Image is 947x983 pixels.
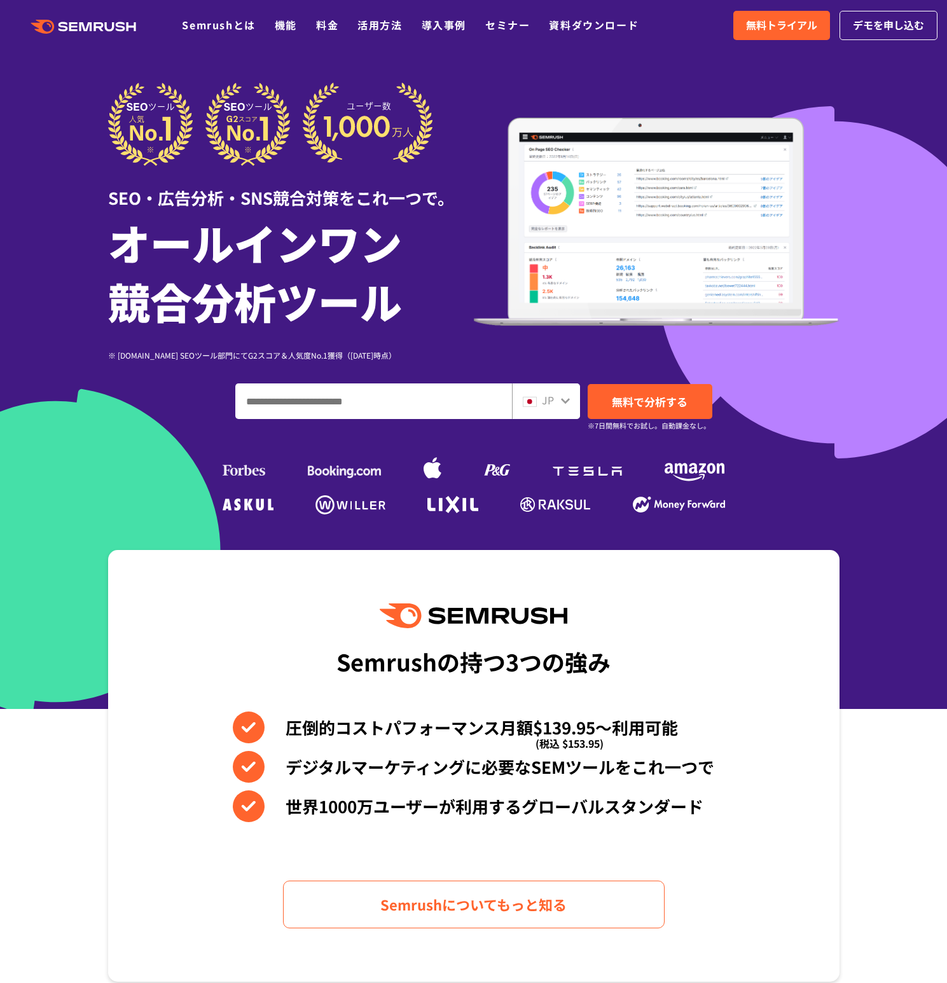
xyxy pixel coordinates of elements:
a: 資料ダウンロード [549,17,639,32]
span: JP [542,392,554,408]
span: 無料トライアル [746,17,817,34]
h1: オールインワン 競合分析ツール [108,213,474,330]
a: Semrushとは [182,17,255,32]
span: 無料で分析する [612,394,688,409]
li: 圧倒的コストパフォーマンス月額$139.95〜利用可能 [233,711,714,743]
img: Semrush [380,603,567,628]
input: ドメイン、キーワードまたはURLを入力してください [236,384,511,418]
li: デジタルマーケティングに必要なSEMツールをこれ一つで [233,751,714,783]
a: 無料トライアル [733,11,830,40]
a: Semrushについてもっと知る [283,881,665,928]
div: Semrushの持つ3つの強み [336,638,611,685]
span: (税込 $153.95) [536,727,604,759]
a: 導入事例 [422,17,466,32]
span: Semrushについてもっと知る [380,893,567,916]
span: デモを申し込む [853,17,924,34]
a: 無料で分析する [588,384,712,419]
div: SEO・広告分析・SNS競合対策をこれ一つで。 [108,166,474,210]
a: 料金 [316,17,338,32]
a: 機能 [275,17,297,32]
small: ※7日間無料でお試し。自動課金なし。 [588,420,710,432]
a: セミナー [485,17,530,32]
div: ※ [DOMAIN_NAME] SEOツール部門にてG2スコア＆人気度No.1獲得（[DATE]時点） [108,349,474,361]
li: 世界1000万ユーザーが利用するグローバルスタンダード [233,790,714,822]
a: 活用方法 [357,17,402,32]
a: デモを申し込む [840,11,937,40]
